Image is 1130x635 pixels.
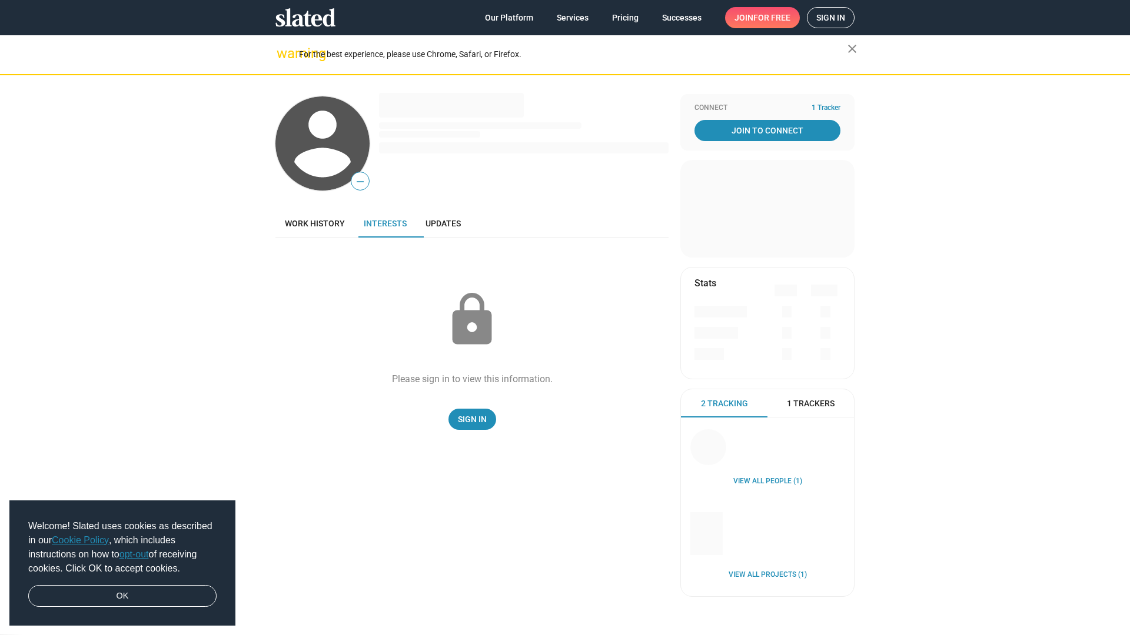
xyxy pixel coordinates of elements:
span: Pricing [612,7,639,28]
span: Interests [364,219,407,228]
div: For the best experience, please use Chrome, Safari, or Firefox. [299,46,847,62]
span: 2 Tracking [701,398,748,409]
a: Join To Connect [694,120,840,141]
span: for free [753,7,790,28]
div: Please sign in to view this information. [392,373,553,385]
a: Sign in [807,7,855,28]
a: View all Projects (1) [729,570,807,580]
span: Sign in [816,8,845,28]
a: Cookie Policy [52,535,109,545]
span: Services [557,7,589,28]
span: Updates [426,219,461,228]
div: Connect [694,103,840,113]
a: opt-out [119,549,149,559]
span: Join [734,7,790,28]
span: Welcome! Slated uses cookies as described in our , which includes instructions on how to of recei... [28,519,217,576]
a: Successes [653,7,711,28]
a: Interests [354,209,416,238]
mat-icon: lock [443,290,501,349]
span: Work history [285,219,345,228]
mat-card-title: Stats [694,277,716,289]
span: 1 Tracker [812,103,840,113]
a: Work history [275,209,354,238]
span: Join To Connect [697,120,838,141]
span: Sign In [458,409,487,430]
a: Sign In [448,409,496,430]
a: Updates [416,209,470,238]
a: Pricing [603,7,648,28]
a: Services [547,7,598,28]
span: 1 Trackers [787,398,835,409]
a: dismiss cookie message [28,585,217,607]
a: View all People (1) [733,477,802,486]
a: Joinfor free [725,7,800,28]
span: Our Platform [485,7,533,28]
div: cookieconsent [9,500,235,626]
span: — [351,174,369,189]
span: Successes [662,7,702,28]
mat-icon: close [845,42,859,56]
a: Our Platform [476,7,543,28]
mat-icon: warning [277,46,291,61]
